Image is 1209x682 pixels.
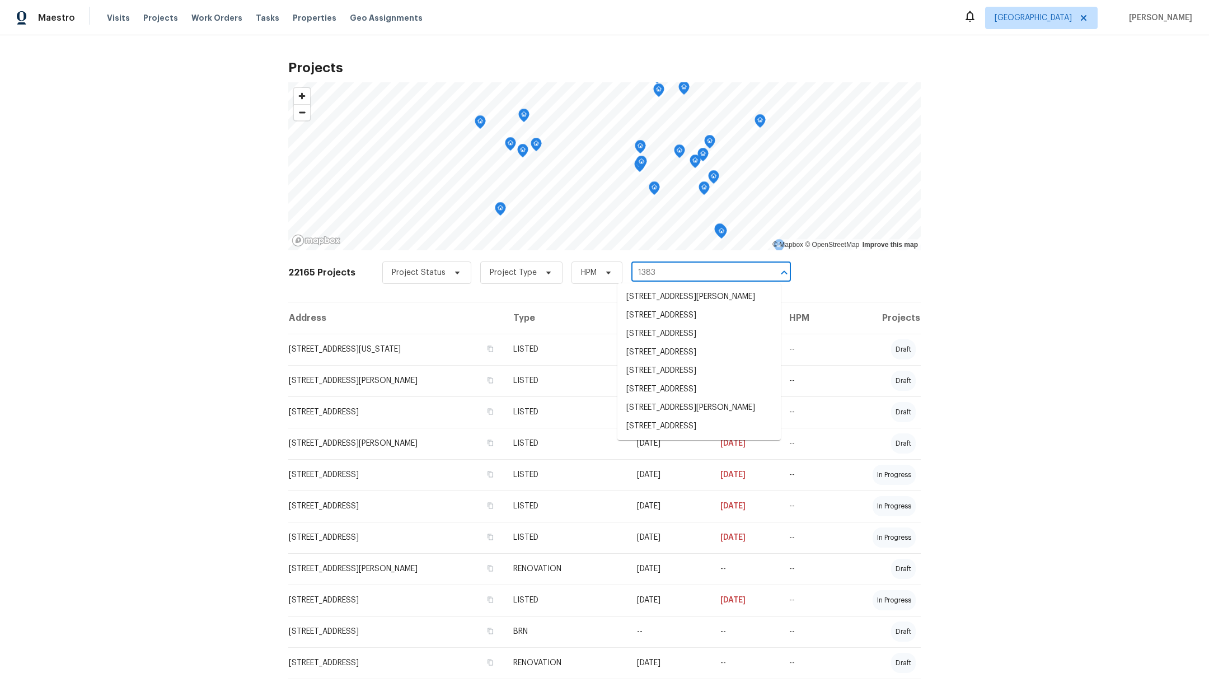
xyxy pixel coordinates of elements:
span: Project Type [490,267,537,278]
td: -- [780,616,836,647]
li: [STREET_ADDRESS][PERSON_NAME] [617,288,781,306]
div: Map marker [518,109,529,126]
span: Visits [107,12,130,24]
div: Map marker [531,138,542,155]
td: [DATE] [628,428,711,459]
span: [PERSON_NAME] [1124,12,1192,24]
span: Maestro [38,12,75,24]
div: Map marker [653,83,664,101]
td: -- [780,522,836,553]
div: Map marker [697,148,709,165]
td: -- [711,647,781,679]
div: Map marker [716,225,727,242]
div: Map marker [708,170,719,188]
button: Copy Address [485,469,495,479]
span: Zoom out [294,105,310,120]
div: Map marker [517,144,528,161]
div: draft [891,371,916,391]
td: -- [780,491,836,522]
h2: 22165 Projects [288,267,355,278]
canvas: Map [288,82,921,250]
td: [DATE] [711,459,781,491]
td: LISTED [504,491,628,522]
td: [DATE] [711,491,781,522]
td: [STREET_ADDRESS] [288,647,504,679]
span: Project Status [392,267,446,278]
td: [STREET_ADDRESS] [288,585,504,616]
td: -- [780,553,836,585]
td: LISTED [504,585,628,616]
td: [STREET_ADDRESS] [288,459,504,491]
th: HPM [780,302,836,334]
div: draft [891,653,916,673]
h2: Projects [288,62,921,73]
div: draft [891,433,916,454]
a: Improve this map [863,241,918,249]
td: -- [780,459,836,491]
td: RENOVATION [504,553,628,585]
button: Copy Address [485,501,495,511]
div: Map marker [678,81,690,99]
td: [STREET_ADDRESS] [288,396,504,428]
td: LISTED [504,428,628,459]
button: Copy Address [485,375,495,385]
span: Tasks [256,14,279,22]
a: Mapbox homepage [292,234,341,247]
li: [STREET_ADDRESS] [617,325,781,343]
li: [STREET_ADDRESS] [617,380,781,399]
td: -- [780,428,836,459]
div: Map marker [690,155,701,172]
div: Map marker [635,140,646,157]
td: [DATE] [628,522,711,553]
td: [STREET_ADDRESS][US_STATE] [288,334,504,365]
span: Properties [293,12,336,24]
td: [STREET_ADDRESS] [288,491,504,522]
div: in progress [873,527,916,548]
a: OpenStreetMap [805,241,859,249]
td: [DATE] [628,647,711,679]
span: HPM [581,267,597,278]
td: -- [780,334,836,365]
button: Copy Address [485,438,495,448]
td: [DATE] [628,459,711,491]
button: Zoom in [294,88,310,104]
button: Zoom out [294,104,310,120]
td: -- [780,396,836,428]
div: Map marker [704,135,715,152]
td: LISTED [504,459,628,491]
td: [DATE] [628,553,711,585]
li: [STREET_ADDRESS] [617,343,781,362]
td: [DATE] [711,428,781,459]
td: LISTED [504,522,628,553]
button: Copy Address [485,626,495,636]
div: Map marker [475,115,486,133]
th: Address [288,302,504,334]
div: Map marker [636,156,647,173]
li: [STREET_ADDRESS][PERSON_NAME] [617,399,781,417]
span: [GEOGRAPHIC_DATA] [995,12,1072,24]
td: [DATE] [628,491,711,522]
button: Copy Address [485,407,495,417]
td: LISTED [504,334,628,365]
span: Work Orders [191,12,242,24]
td: [DATE] [711,585,781,616]
div: Map marker [755,114,766,132]
button: Copy Address [485,595,495,605]
span: Geo Assignments [350,12,423,24]
div: draft [891,559,916,579]
td: -- [780,647,836,679]
td: -- [780,585,836,616]
th: Projects [836,302,921,334]
div: in progress [873,496,916,516]
div: Map marker [714,223,725,241]
div: Map marker [495,202,506,219]
div: draft [891,339,916,359]
button: Copy Address [485,344,495,354]
td: -- [711,616,781,647]
td: [STREET_ADDRESS][PERSON_NAME] [288,365,504,396]
td: LISTED [504,396,628,428]
div: in progress [873,590,916,610]
td: [STREET_ADDRESS] [288,522,504,553]
button: Close [776,265,792,281]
